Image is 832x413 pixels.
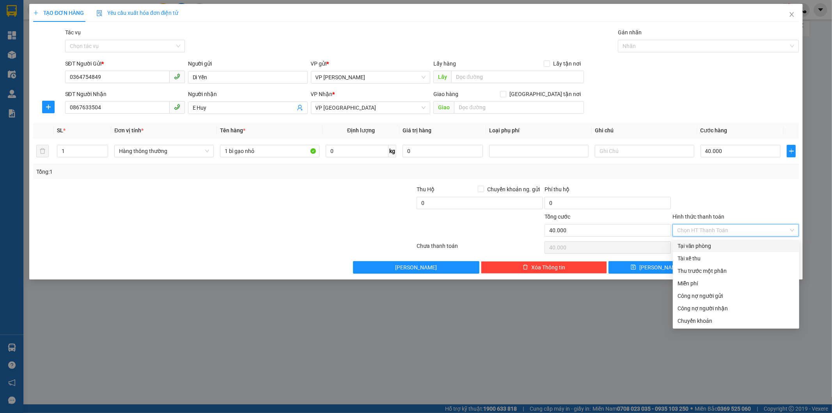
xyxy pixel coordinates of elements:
span: Hàng thông thường [119,145,209,157]
button: [PERSON_NAME] [353,261,479,274]
span: Giá trị hàng [403,127,431,134]
div: Công nợ người gửi [678,292,795,300]
label: Tác vụ [65,29,81,36]
span: Định lượng [347,127,375,134]
div: Tài xế thu [678,254,795,263]
span: Lấy hàng [433,61,456,67]
button: plus [787,145,796,157]
span: TẠO ĐƠN HÀNG [33,10,84,16]
div: Chưa thanh toán [416,242,544,255]
th: Loại phụ phí [486,123,592,138]
span: Tên hàng [220,127,245,134]
span: [PERSON_NAME] [639,263,681,272]
span: Chuyển khoản ng. gửi [484,185,543,194]
span: Yêu cầu xuất hóa đơn điện tử [96,10,179,16]
input: Ghi Chú [595,145,694,157]
label: Gán nhãn [618,29,642,36]
span: save [631,264,636,271]
div: Công nợ người nhận [678,304,795,313]
div: Thu trước một phần [678,267,795,275]
button: Close [781,4,803,26]
span: delete [523,264,528,271]
div: Người gửi [188,59,308,68]
button: delete [36,145,49,157]
span: [GEOGRAPHIC_DATA] tận nơi [506,90,584,98]
span: Đơn vị tính [114,127,144,134]
div: SĐT Người Nhận [65,90,185,98]
input: Dọc đường [451,71,584,83]
div: Người nhận [188,90,308,98]
span: VP Mỹ Đình [316,102,426,114]
label: Hình thức thanh toán [672,214,724,220]
span: Thu Hộ [417,186,435,192]
div: Miễn phí [678,279,795,288]
button: deleteXóa Thông tin [481,261,607,274]
span: Tổng cước [545,214,570,220]
div: Phí thu hộ [545,185,671,197]
div: Chuyển khoản [678,317,795,325]
div: VP gửi [311,59,431,68]
span: Lấy tận nơi [550,59,584,68]
span: SL [57,127,63,134]
span: Xóa Thông tin [531,263,565,272]
input: Dọc đường [454,101,584,114]
span: plus [33,10,39,16]
span: phone [174,73,180,80]
span: Lấy [433,71,451,83]
span: Cước hàng [701,127,727,134]
button: save[PERSON_NAME] [608,261,703,274]
div: Tổng: 1 [36,167,321,176]
span: close [789,11,795,18]
span: [PERSON_NAME] [395,263,437,272]
span: VP Nhận [311,91,333,97]
th: Ghi chú [592,123,697,138]
span: plus [787,148,795,154]
div: Cước gửi hàng sẽ được ghi vào công nợ của người nhận [673,302,799,315]
div: Cước gửi hàng sẽ được ghi vào công nợ của người gửi [673,290,799,302]
div: SĐT Người Gửi [65,59,185,68]
input: 0 [403,145,483,157]
img: icon [96,10,103,16]
span: Giao hàng [433,91,458,97]
span: VP Hồng Lĩnh [316,71,426,83]
span: phone [174,104,180,110]
span: user-add [297,105,303,111]
input: VD: Bàn, Ghế [220,145,319,157]
span: kg [389,145,396,157]
button: plus [42,101,55,113]
div: Tại văn phòng [678,242,795,250]
span: Giao [433,101,454,114]
span: plus [43,104,54,110]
